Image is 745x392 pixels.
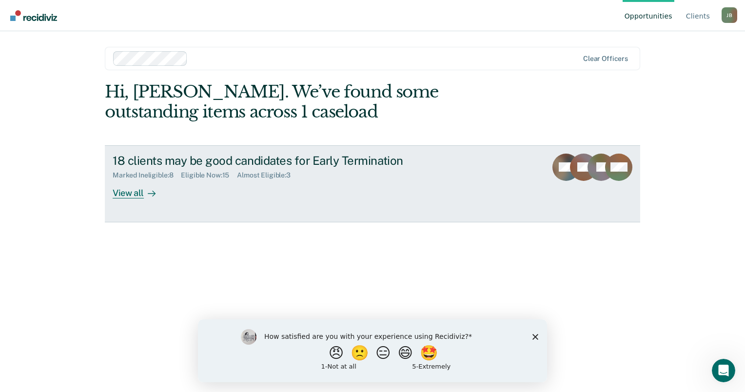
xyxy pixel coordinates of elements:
div: J B [722,7,737,23]
div: Hi, [PERSON_NAME]. We’ve found some outstanding items across 1 caseload [105,82,533,122]
button: Profile dropdown button [722,7,737,23]
iframe: Intercom live chat [712,359,735,382]
div: Eligible Now : 15 [181,171,237,179]
div: Clear officers [583,55,628,63]
a: 18 clients may be good candidates for Early TerminationMarked Ineligible:8Eligible Now:15Almost E... [105,145,640,222]
div: View all [113,179,167,198]
iframe: Survey by Kim from Recidiviz [198,319,547,382]
img: Recidiviz [10,10,57,21]
div: Almost Eligible : 3 [237,171,298,179]
div: 18 clients may be good candidates for Early Termination [113,154,455,168]
div: Marked Ineligible : 8 [113,171,181,179]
